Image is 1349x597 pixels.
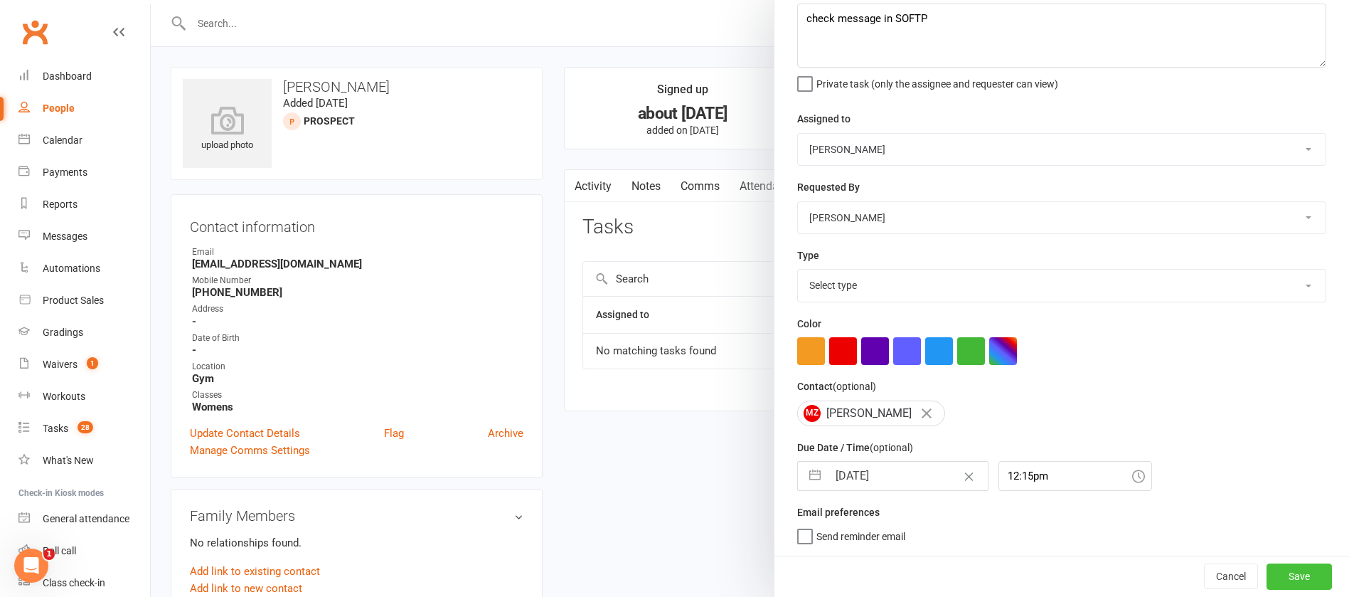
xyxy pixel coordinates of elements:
[797,4,1326,68] textarea: check message in SOFTP
[43,423,68,434] div: Tasks
[797,401,945,426] div: [PERSON_NAME]
[18,381,150,413] a: Workouts
[43,549,55,560] span: 1
[43,102,75,114] div: People
[18,253,150,285] a: Automations
[43,263,100,274] div: Automations
[18,189,150,221] a: Reports
[43,231,87,242] div: Messages
[1267,564,1332,589] button: Save
[43,545,76,556] div: Roll call
[87,357,98,369] span: 1
[797,440,913,455] label: Due Date / Time
[43,199,78,210] div: Reports
[18,413,150,445] a: Tasks 28
[1204,564,1258,589] button: Cancel
[18,349,150,381] a: Waivers 1
[18,317,150,349] a: Gradings
[18,125,150,157] a: Calendar
[43,70,92,82] div: Dashboard
[816,73,1058,90] span: Private task (only the assignee and requester can view)
[43,327,83,338] div: Gradings
[797,316,821,332] label: Color
[797,379,876,394] label: Contact
[833,381,876,392] small: (optional)
[18,503,150,535] a: General attendance kiosk mode
[18,93,150,125] a: People
[43,513,129,524] div: General attendance
[797,248,819,263] label: Type
[797,111,851,127] label: Assigned to
[43,359,78,370] div: Waivers
[43,577,105,588] div: Class check-in
[797,504,880,520] label: Email preferences
[43,167,87,178] div: Payments
[17,14,53,50] a: Clubworx
[870,442,913,453] small: (optional)
[956,463,981,490] button: Clear Date
[18,285,150,317] a: Product Sales
[78,421,93,433] span: 28
[18,221,150,253] a: Messages
[18,60,150,93] a: Dashboard
[18,445,150,477] a: What's New
[43,295,104,306] div: Product Sales
[43,134,82,146] div: Calendar
[18,535,150,567] a: Roll call
[816,526,905,542] span: Send reminder email
[14,549,48,583] iframe: Intercom live chat
[43,391,85,402] div: Workouts
[804,405,821,422] span: MZ
[797,179,860,195] label: Requested By
[18,157,150,189] a: Payments
[43,455,94,466] div: What's New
